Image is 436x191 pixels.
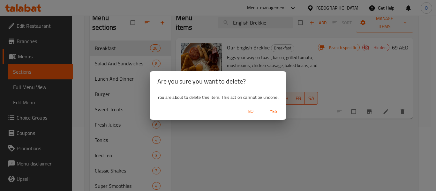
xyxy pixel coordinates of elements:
[266,107,281,115] span: Yes
[150,92,286,103] div: You are about to delete this item. This action cannot be undone.
[263,106,284,117] button: Yes
[157,76,279,86] h2: Are you sure you want to delete?
[240,106,261,117] button: No
[243,107,258,115] span: No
